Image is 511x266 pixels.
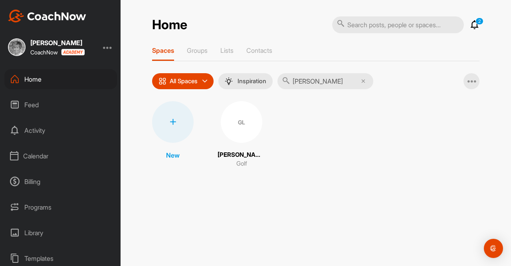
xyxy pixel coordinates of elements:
[30,40,85,46] div: [PERSON_NAME]
[221,101,262,143] div: GL
[4,197,117,217] div: Programs
[475,18,483,25] p: 2
[218,101,265,168] a: GL[PERSON_NAME]Golf
[4,120,117,140] div: Activity
[484,239,503,258] div: Open Intercom Messenger
[4,69,117,89] div: Home
[238,78,266,84] p: Inspiration
[277,73,373,89] input: Search...
[158,77,166,85] img: icon
[152,46,174,54] p: Spaces
[61,49,85,56] img: CoachNow acadmey
[8,10,86,22] img: CoachNow
[225,77,233,85] img: menuIcon
[246,46,272,54] p: Contacts
[8,38,26,56] img: square_79ec8c51d126512d5cf6ea9b3775d7e2.jpg
[4,95,117,115] div: Feed
[4,172,117,192] div: Billing
[170,78,198,84] p: All Spaces
[332,16,464,33] input: Search posts, people or spaces...
[166,150,180,160] p: New
[152,17,187,33] h2: Home
[187,46,208,54] p: Groups
[30,49,85,56] div: CoachNow
[220,46,234,54] p: Lists
[4,146,117,166] div: Calendar
[218,150,265,160] p: [PERSON_NAME]
[236,159,247,168] p: Golf
[4,223,117,243] div: Library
